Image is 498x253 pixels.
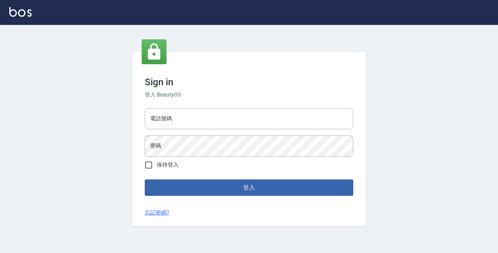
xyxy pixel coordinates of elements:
[9,7,32,17] img: Logo
[145,179,353,196] button: 登入
[145,77,353,88] h3: Sign in
[157,161,179,169] span: 保持登入
[145,209,169,217] a: 忘記密碼?
[145,91,353,99] h6: 登入 BeautyOS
